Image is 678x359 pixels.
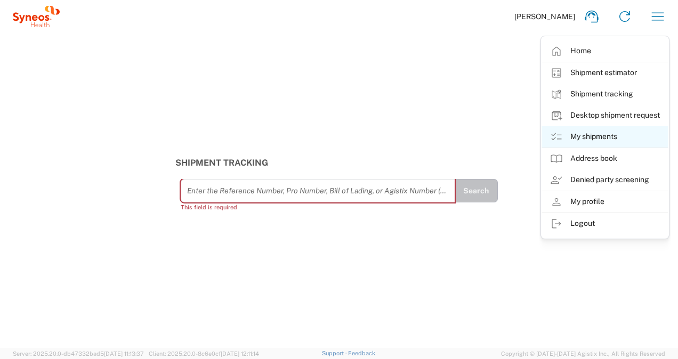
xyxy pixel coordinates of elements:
[221,350,259,357] span: [DATE] 12:11:14
[181,202,455,212] div: This field is required
[348,350,375,356] a: Feedback
[175,158,503,168] h3: Shipment Tracking
[542,105,668,126] a: Desktop shipment request
[542,169,668,191] a: Denied party screening
[149,350,259,357] span: Client: 2025.20.0-8c6e0cf
[542,84,668,105] a: Shipment tracking
[322,350,349,356] a: Support
[542,126,668,148] a: My shipments
[542,62,668,84] a: Shipment estimator
[542,40,668,62] a: Home
[542,148,668,169] a: Address book
[542,213,668,234] a: Logout
[501,349,665,358] span: Copyright © [DATE]-[DATE] Agistix Inc., All Rights Reserved
[514,12,575,21] span: [PERSON_NAME]
[104,350,144,357] span: [DATE] 11:13:37
[542,191,668,213] a: My profile
[13,350,144,357] span: Server: 2025.20.0-db47332bad5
